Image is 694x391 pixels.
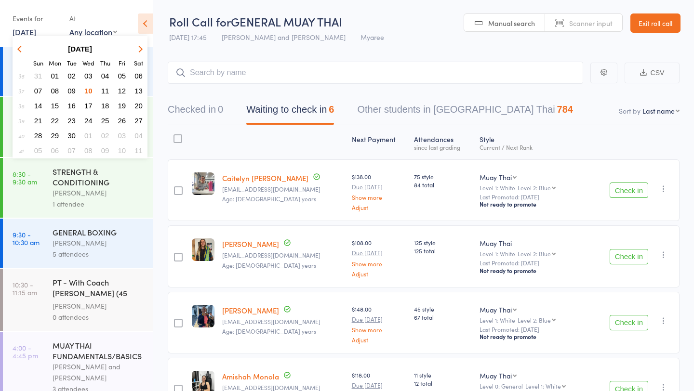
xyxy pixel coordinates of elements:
[84,72,93,80] span: 03
[480,172,512,182] div: Muay Thai
[98,144,113,157] button: 09
[31,84,46,97] button: 07
[48,69,63,82] button: 01
[480,184,586,191] div: Level 1: White
[134,72,143,80] span: 06
[352,337,407,343] a: Adjust
[67,87,76,95] span: 09
[53,237,145,248] div: [PERSON_NAME]
[67,102,76,110] span: 16
[168,99,223,125] button: Checked in0
[352,194,407,200] a: Show more
[101,146,109,155] span: 09
[3,269,153,331] a: 10:30 -11:15 amPT - With Coach [PERSON_NAME] (45 minutes)[PERSON_NAME]0 attendees
[414,238,472,247] span: 125 style
[98,84,113,97] button: 11
[115,99,130,112] button: 19
[134,131,143,140] span: 04
[101,131,109,140] span: 02
[34,117,42,125] span: 21
[525,383,561,389] div: Level 1: White
[480,371,512,380] div: Muay Thai
[518,250,551,257] div: Level 2: Blue
[131,114,146,127] button: 27
[118,146,126,155] span: 10
[18,117,24,125] em: 39
[610,315,648,330] button: Check in
[13,344,38,359] time: 4:00 - 4:45 pm
[51,117,59,125] span: 22
[81,99,96,112] button: 17
[352,172,407,210] div: $138.00
[134,59,143,67] small: Saturday
[31,114,46,127] button: 21
[480,333,586,340] div: Not ready to promote
[3,158,153,218] a: 8:30 -9:30 amSTRENGTH & CONDITIONING[PERSON_NAME]1 attendee
[3,219,153,268] a: 9:30 -10:30 amGENERAL BOXING[PERSON_NAME]5 attendees
[480,260,586,266] small: Last Promoted: [DATE]
[610,182,648,198] button: Check in
[118,72,126,80] span: 05
[414,247,472,255] span: 125 total
[480,267,586,274] div: Not ready to promote
[64,114,79,127] button: 23
[49,59,61,67] small: Monday
[34,72,42,80] span: 31
[53,300,145,312] div: [PERSON_NAME]
[84,131,93,140] span: 01
[13,11,60,26] div: Events for
[222,261,316,269] span: Age: [DEMOGRAPHIC_DATA] years
[48,129,63,142] button: 29
[68,45,92,53] strong: [DATE]
[131,144,146,157] button: 11
[619,106,641,116] label: Sort by
[67,131,76,140] span: 30
[192,238,214,261] img: image1692869762.png
[101,102,109,110] span: 18
[119,59,125,67] small: Friday
[98,114,113,127] button: 25
[53,187,145,198] div: [PERSON_NAME]
[476,130,590,155] div: Style
[18,102,24,110] em: 38
[222,239,279,249] a: [PERSON_NAME]
[100,59,110,67] small: Thursday
[630,13,681,33] a: Exit roll call
[31,69,46,82] button: 31
[115,84,130,97] button: 12
[69,11,117,26] div: At
[222,173,308,183] a: Caitelyn [PERSON_NAME]
[518,317,551,323] div: Level 2: Blue
[352,183,407,190] small: Due [DATE]
[51,72,59,80] span: 01
[480,200,586,208] div: Not ready to promote
[118,102,126,110] span: 19
[98,69,113,82] button: 04
[118,131,126,140] span: 03
[13,26,36,37] a: [DATE]
[34,146,42,155] span: 05
[131,69,146,82] button: 06
[352,249,407,256] small: Due [DATE]
[34,102,42,110] span: 14
[64,84,79,97] button: 09
[414,305,472,313] span: 45 style
[480,194,586,200] small: Last Promoted: [DATE]
[222,305,279,315] a: [PERSON_NAME]
[53,340,145,361] div: MUAY THAI FUNDAMENTALS/BASICS
[569,18,613,28] span: Scanner input
[53,361,145,383] div: [PERSON_NAME] and [PERSON_NAME]
[3,97,153,157] a: 6:00 -7:00 amSTRENGTH & CONDITIONING[PERSON_NAME]3 attendees
[222,195,316,203] span: Age: [DEMOGRAPHIC_DATA] years
[352,271,407,277] a: Adjust
[480,326,586,333] small: Last Promoted: [DATE]
[352,326,407,333] a: Show more
[231,13,342,29] span: GENERAL MUAY THAI
[84,102,93,110] span: 17
[352,305,407,343] div: $148.00
[134,146,143,155] span: 11
[414,144,472,150] div: since last grading
[480,305,512,314] div: Muay Thai
[360,32,384,42] span: Myaree
[18,132,24,140] em: 40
